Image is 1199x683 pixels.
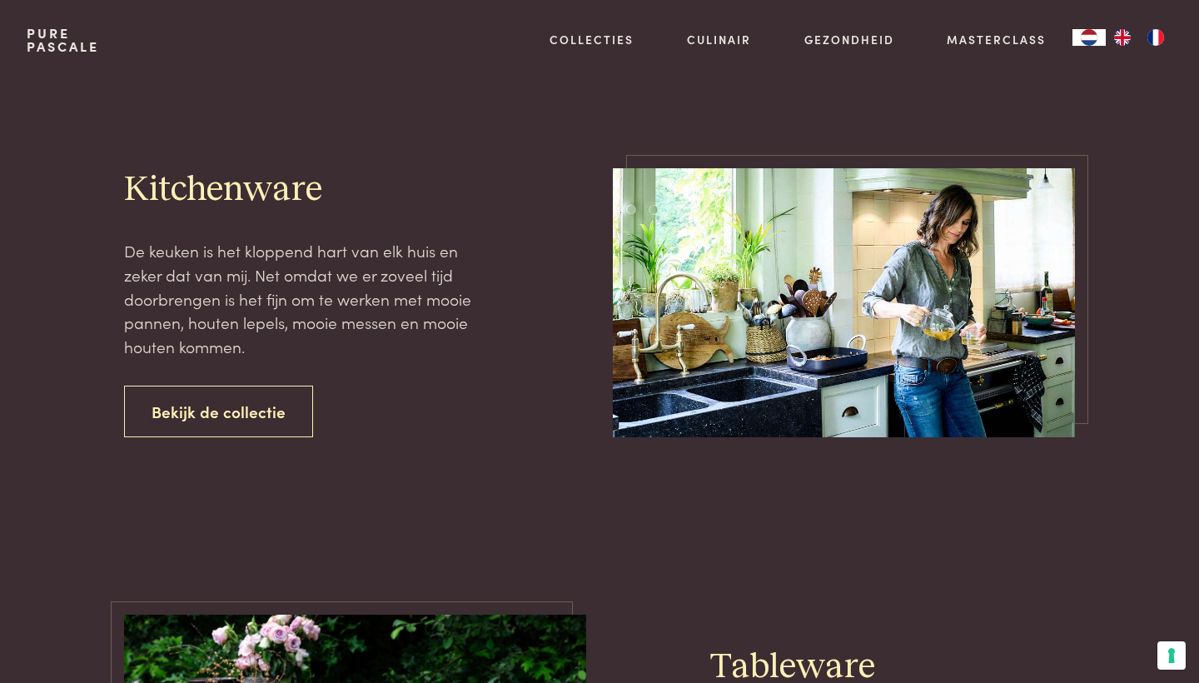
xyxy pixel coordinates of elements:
[1157,641,1186,670] button: Uw voorkeuren voor toestemming voor trackingtechnologieën
[804,31,894,48] a: Gezondheid
[1139,29,1172,46] a: FR
[613,168,1075,437] img: pure-pascale-naessens-pn356186
[124,386,313,438] a: Bekijk de collectie
[1072,29,1106,46] div: Language
[1072,29,1106,46] a: NL
[1106,29,1172,46] ul: Language list
[124,239,489,358] p: De keuken is het kloppend hart van elk huis en zeker dat van mij. Net omdat we er zoveel tijd doo...
[124,168,489,212] h2: Kitchenware
[27,27,99,53] a: PurePascale
[550,31,634,48] a: Collecties
[947,31,1046,48] a: Masterclass
[687,31,751,48] a: Culinair
[1106,29,1139,46] a: EN
[1072,29,1172,46] aside: Language selected: Nederlands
